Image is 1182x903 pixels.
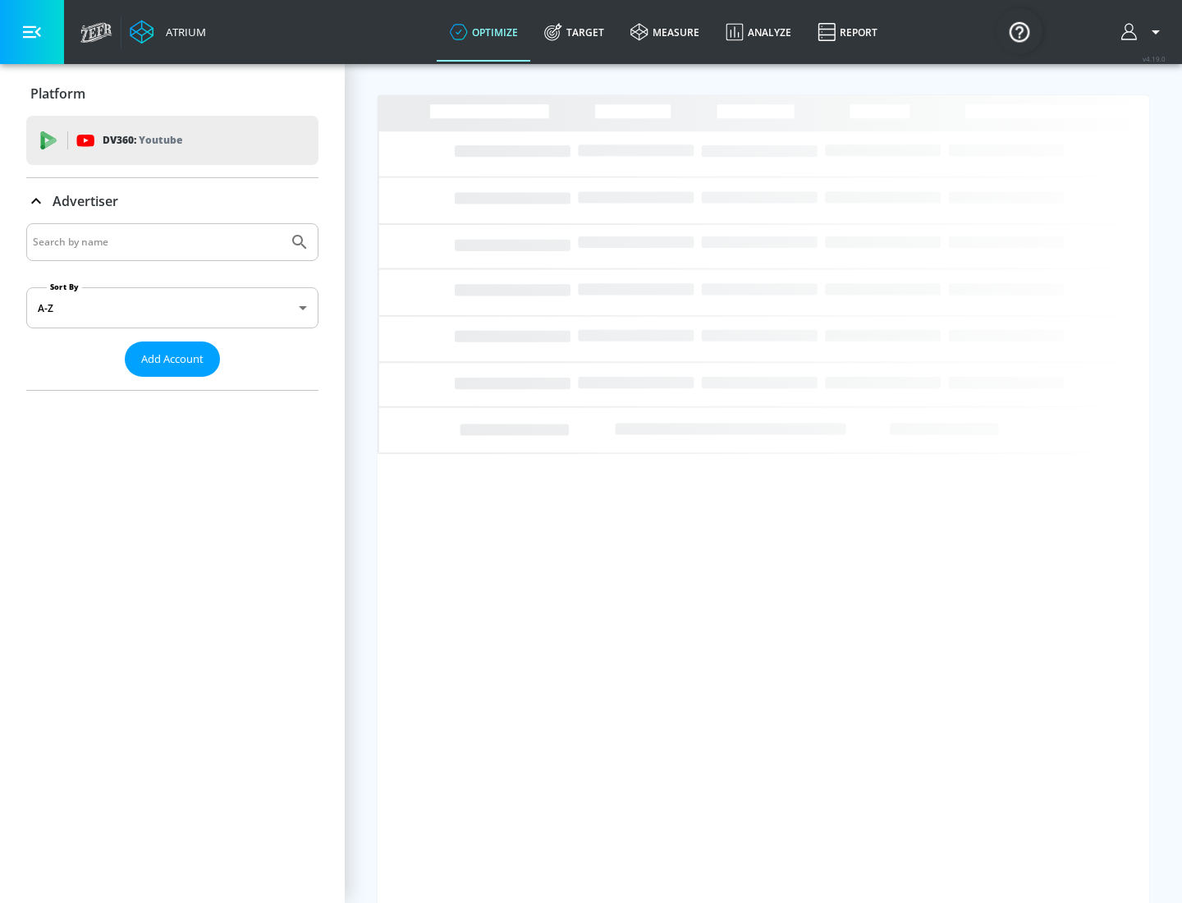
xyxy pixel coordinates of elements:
div: Atrium [159,25,206,39]
span: v 4.19.0 [1143,54,1166,63]
label: Sort By [47,282,82,292]
div: DV360: Youtube [26,116,318,165]
button: Add Account [125,341,220,377]
p: Platform [30,85,85,103]
a: measure [617,2,712,62]
span: Add Account [141,350,204,369]
div: A-Z [26,287,318,328]
a: Analyze [712,2,804,62]
p: Advertiser [53,192,118,210]
button: Open Resource Center [996,8,1042,54]
input: Search by name [33,231,282,253]
p: Youtube [139,131,182,149]
p: DV360: [103,131,182,149]
a: Target [531,2,617,62]
a: Atrium [130,20,206,44]
nav: list of Advertiser [26,377,318,390]
a: optimize [437,2,531,62]
div: Advertiser [26,223,318,390]
div: Platform [26,71,318,117]
div: Advertiser [26,178,318,224]
a: Report [804,2,891,62]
